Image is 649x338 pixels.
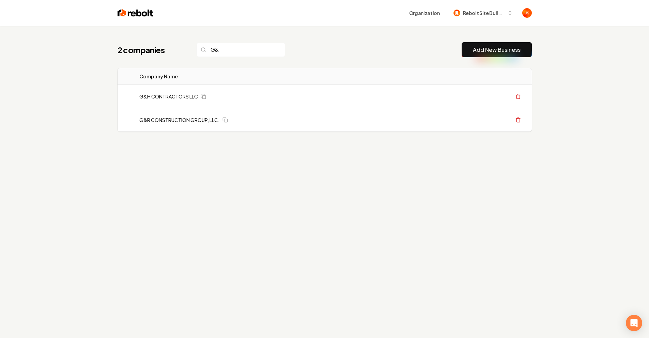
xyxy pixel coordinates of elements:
[473,46,521,54] a: Add New Business
[134,68,337,85] th: Company Name
[139,93,198,100] a: G&H CONTRACTORS LLC
[405,7,444,19] button: Organization
[118,8,153,18] img: Rebolt Logo
[453,10,460,16] img: Rebolt Site Builder
[197,43,285,57] input: Search...
[522,8,532,18] img: James Shamoun
[522,8,532,18] button: Open user button
[463,10,505,17] span: Rebolt Site Builder
[139,117,220,123] a: G&R CONSTRUCTION GROUP, LLC.
[626,315,642,331] div: Open Intercom Messenger
[462,42,532,57] button: Add New Business
[118,44,183,55] h1: 2 companies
